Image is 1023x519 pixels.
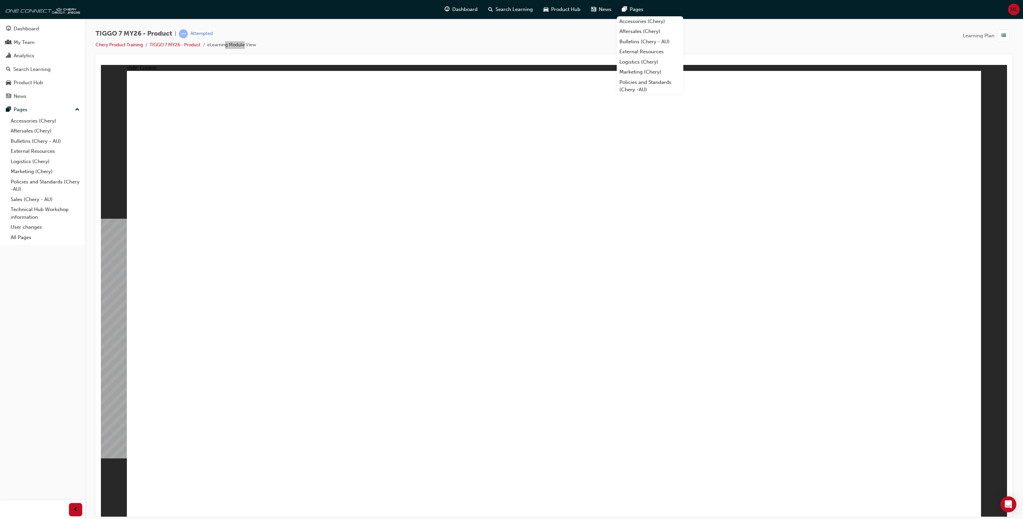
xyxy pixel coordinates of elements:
li: eLearning Module View [207,41,256,49]
button: ML [1008,4,1020,15]
span: ML [1010,6,1017,13]
div: News [14,93,26,100]
button: Learning Plan [963,29,1012,42]
div: Analytics [14,52,34,60]
a: All Pages [8,232,82,243]
a: car-iconProduct Hub [538,3,586,16]
span: car-icon [6,80,11,86]
a: Accessories (Chery) [617,16,683,27]
a: Sales (Chery - AU) [8,194,82,205]
button: DashboardMy TeamAnalyticsSearch LearningProduct HubNews [3,21,82,104]
a: Bulletins (Chery - AU) [617,37,683,47]
span: news-icon [6,94,11,100]
a: Aftersales (Chery) [8,126,82,136]
a: Analytics [3,50,82,62]
a: Accessories (Chery) [8,116,82,126]
a: Logistics (Chery) [8,156,82,167]
a: My Team [3,36,82,49]
a: Aftersales (Chery) [617,26,683,37]
a: Policies and Standards (Chery -AU) [617,77,683,95]
span: people-icon [6,40,11,46]
span: news-icon [591,5,596,14]
img: oneconnect [3,3,80,16]
button: Pages [3,104,82,116]
span: Pages [630,6,643,13]
span: search-icon [6,67,11,73]
a: news-iconNews [586,3,617,16]
span: list-icon [1001,32,1006,40]
div: Dashboard [14,25,39,33]
span: Dashboard [452,6,478,13]
span: pages-icon [6,107,11,113]
a: pages-iconPages [617,3,649,16]
span: chart-icon [6,53,11,59]
span: News [599,6,611,13]
span: | [175,30,176,38]
span: up-icon [75,106,80,114]
a: guage-iconDashboard [439,3,483,16]
a: Logistics (Chery) [617,57,683,67]
a: search-iconSearch Learning [483,3,538,16]
span: learningRecordVerb_ATTEMPT-icon [179,29,188,38]
div: Attempted [190,31,213,37]
a: Bulletins (Chery - AU) [8,136,82,146]
a: External Resources [8,146,82,156]
a: Technical Hub Workshop information [8,204,82,222]
a: Policies and Standards (Chery -AU) [8,177,82,194]
span: guage-icon [6,26,11,32]
span: pages-icon [622,5,627,14]
span: prev-icon [73,506,78,514]
a: Chery Product Training [96,42,143,48]
span: Product Hub [551,6,580,13]
a: User changes [8,222,82,232]
span: guage-icon [445,5,450,14]
a: News [3,90,82,103]
span: Learning Plan [963,32,994,40]
a: External Resources [617,47,683,57]
div: Product Hub [14,79,43,87]
div: Open Intercom Messenger [1000,496,1016,512]
a: Marketing (Chery) [617,67,683,77]
span: car-icon [543,5,548,14]
div: My Team [14,39,35,46]
a: Marketing (Chery) [8,166,82,177]
a: TIGGO 7 MY26 - Product [150,42,200,48]
a: Product Hub [3,77,82,89]
a: Dashboard [3,23,82,35]
span: search-icon [488,5,493,14]
div: Pages [14,106,27,114]
span: TIGGO 7 MY26 - Product [96,30,172,38]
div: Search Learning [13,66,51,73]
span: Search Learning [496,6,533,13]
a: Search Learning [3,63,82,76]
